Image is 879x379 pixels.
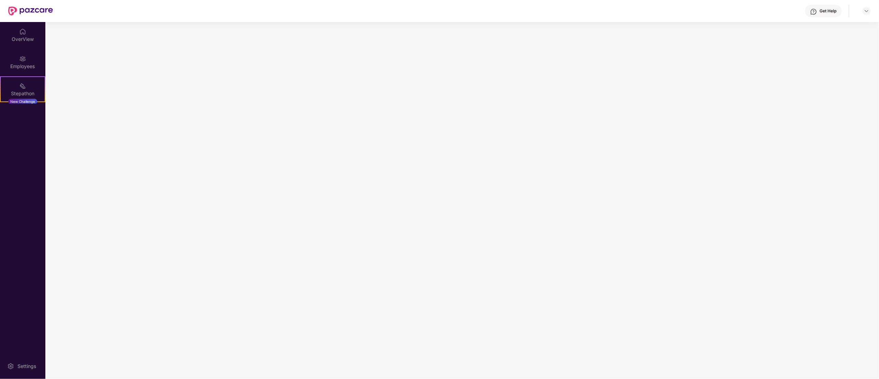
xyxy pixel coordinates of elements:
[19,55,26,62] img: svg+xml;base64,PHN2ZyBpZD0iRW1wbG95ZWVzIiB4bWxucz0iaHR0cDovL3d3dy53My5vcmcvMjAwMC9zdmciIHdpZHRoPS...
[864,8,869,14] img: svg+xml;base64,PHN2ZyBpZD0iRHJvcGRvd24tMzJ4MzIiIHhtbG5zPSJodHRwOi8vd3d3LnczLm9yZy8yMDAwL3N2ZyIgd2...
[7,363,14,370] img: svg+xml;base64,PHN2ZyBpZD0iU2V0dGluZy0yMHgyMCIgeG1sbnM9Imh0dHA6Ly93d3cudzMub3JnLzIwMDAvc3ZnIiB3aW...
[8,99,37,104] div: New Challenge
[1,90,45,97] div: Stepathon
[820,8,837,14] div: Get Help
[19,83,26,89] img: svg+xml;base64,PHN2ZyB4bWxucz0iaHR0cDovL3d3dy53My5vcmcvMjAwMC9zdmciIHdpZHRoPSIyMSIgaGVpZ2h0PSIyMC...
[15,363,38,370] div: Settings
[810,8,817,15] img: svg+xml;base64,PHN2ZyBpZD0iSGVscC0zMngzMiIgeG1sbnM9Imh0dHA6Ly93d3cudzMub3JnLzIwMDAvc3ZnIiB3aWR0aD...
[19,28,26,35] img: svg+xml;base64,PHN2ZyBpZD0iSG9tZSIgeG1sbnM9Imh0dHA6Ly93d3cudzMub3JnLzIwMDAvc3ZnIiB3aWR0aD0iMjAiIG...
[8,7,53,15] img: New Pazcare Logo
